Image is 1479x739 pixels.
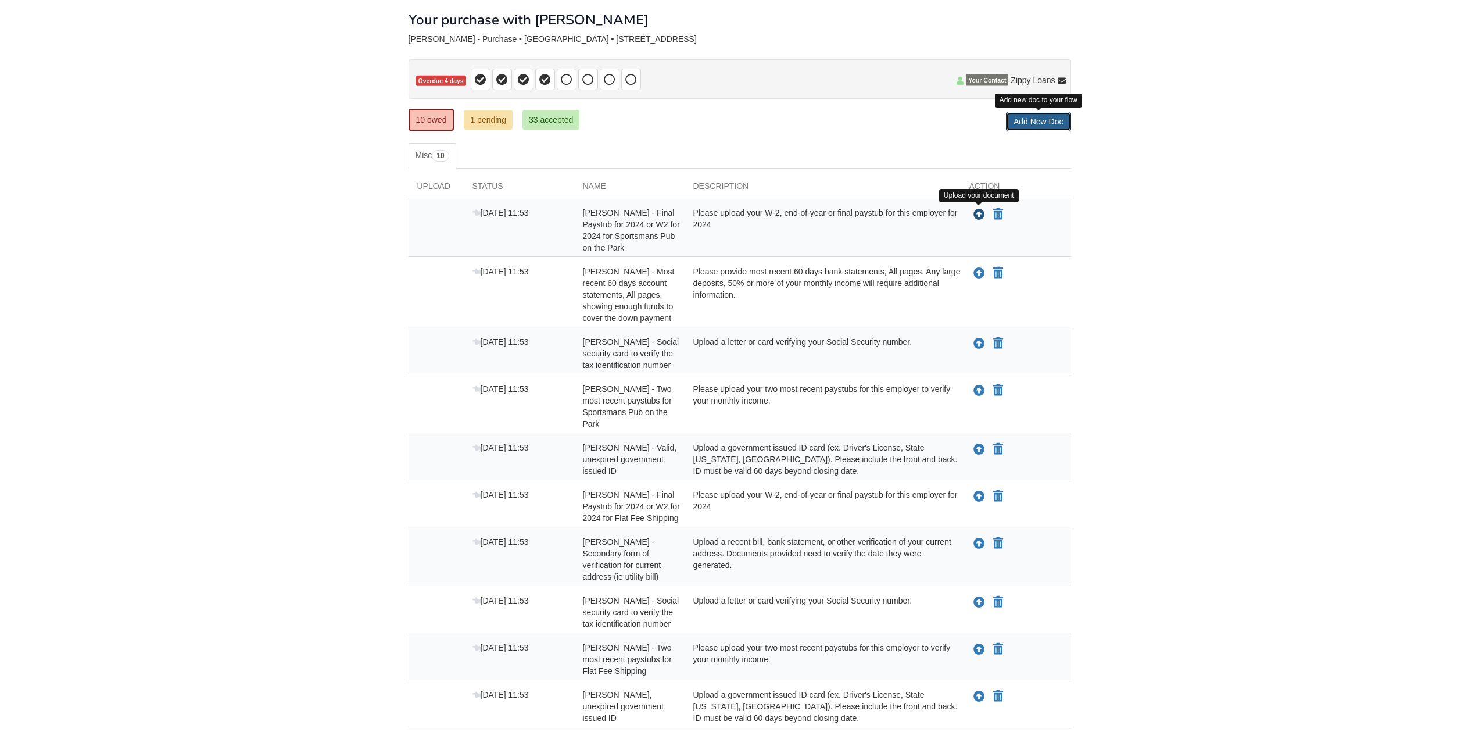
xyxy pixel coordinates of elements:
[472,596,529,605] span: [DATE] 11:53
[685,180,961,198] div: Description
[583,537,661,581] span: [PERSON_NAME] - Secondary form of verification for current address (ie utility bill)
[685,689,961,724] div: Upload a government issued ID card (ex. Driver's License, State [US_STATE], [GEOGRAPHIC_DATA]). P...
[464,180,574,198] div: Status
[992,690,1004,704] button: Declare Scott Kleinschmidt - Valid, unexpired government issued ID not applicable
[409,34,1071,44] div: [PERSON_NAME] - Purchase • [GEOGRAPHIC_DATA] • [STREET_ADDRESS]
[472,537,529,547] span: [DATE] 11:53
[1006,112,1071,131] a: Add New Doc
[409,180,464,198] div: Upload
[685,489,961,524] div: Please upload your W-2, end-of-year or final paystub for this employer for 2024
[995,94,1082,107] div: Add new doc to your flow
[972,595,986,610] button: Upload Scott Kleinschmidt - Social security card to verify the tax identification number
[939,189,1019,202] div: Upload your document
[583,596,679,629] span: [PERSON_NAME] - Social security card to verify the tax identification number
[992,384,1004,398] button: Declare Lynaya McIntosh - Two most recent paystubs for Sportsmans Pub on the Park not applicable
[574,180,685,198] div: Name
[972,489,986,504] button: Upload Scott Kleinschmidt - Final Paystub for 2024 or W2 for 2024 for Flat Fee Shipping
[409,109,454,131] a: 10 owed
[416,76,466,87] span: Overdue 4 days
[583,337,679,370] span: [PERSON_NAME] - Social security card to verify the tax identification number
[972,336,986,351] button: Upload Lynaya McIntosh - Social security card to verify the tax identification number
[522,110,579,130] a: 33 accepted
[992,208,1004,222] button: Declare Lynaya McIntosh - Final Paystub for 2024 or W2 for 2024 for Sportsmans Pub on the Park no...
[992,442,1004,456] button: Declare Lynaya McIntosh - Valid, unexpired government issued ID not applicable
[972,642,986,657] button: Upload Scott Kleinschmidt - Two most recent paystubs for Flat Fee Shipping
[472,690,529,699] span: [DATE] 11:53
[685,595,961,630] div: Upload a letter or card verifying your Social Security number.
[685,642,961,677] div: Please upload your two most recent paystubs for this employer to verify your monthly income.
[972,383,986,398] button: Upload Lynaya McIntosh - Two most recent paystubs for Sportsmans Pub on the Park
[583,690,664,723] span: [PERSON_NAME], unexpired government issued ID
[432,150,449,162] span: 10
[992,537,1004,551] button: Declare Scott Kleinschmidt - Secondary form of verification for current address (ie utility bill)...
[992,266,1004,280] button: Declare Lynaya McIntosh - Most recent 60 days account statements, All pages, showing enough funds...
[685,383,961,430] div: Please upload your two most recent paystubs for this employer to verify your monthly income.
[472,443,529,452] span: [DATE] 11:53
[472,643,529,652] span: [DATE] 11:53
[583,384,672,429] span: [PERSON_NAME] - Two most recent paystubs for Sportsmans Pub on the Park
[685,442,961,477] div: Upload a government issued ID card (ex. Driver's License, State [US_STATE], [GEOGRAPHIC_DATA]). P...
[972,442,986,457] button: Upload Lynaya McIntosh - Valid, unexpired government issued ID
[992,595,1004,609] button: Declare Scott Kleinschmidt - Social security card to verify the tax identification number not app...
[464,110,513,130] a: 1 pending
[685,336,961,371] div: Upload a letter or card verifying your Social Security number.
[1011,74,1055,86] span: Zippy Loans
[992,337,1004,351] button: Declare Lynaya McIntosh - Social security card to verify the tax identification number not applic...
[472,490,529,499] span: [DATE] 11:53
[685,536,961,583] div: Upload a recent bill, bank statement, or other verification of your current address. Documents pr...
[972,266,986,281] button: Upload Lynaya McIntosh - Most recent 60 days account statements, All pages, showing enough funds ...
[583,443,677,476] span: [PERSON_NAME] - Valid, unexpired government issued ID
[472,267,529,276] span: [DATE] 11:53
[685,266,961,324] div: Please provide most recent 60 days bank statements, All pages. Any large deposits, 50% or more of...
[409,12,649,27] h1: Your purchase with [PERSON_NAME]
[472,208,529,217] span: [DATE] 11:53
[472,337,529,347] span: [DATE] 11:53
[583,267,675,323] span: [PERSON_NAME] - Most recent 60 days account statements, All pages, showing enough funds to cover ...
[583,208,680,252] span: [PERSON_NAME] - Final Paystub for 2024 or W2 for 2024 for Sportsmans Pub on the Park
[409,143,456,169] a: Misc
[992,642,1004,656] button: Declare Scott Kleinschmidt - Two most recent paystubs for Flat Fee Shipping not applicable
[583,490,680,523] span: [PERSON_NAME] - Final Paystub for 2024 or W2 for 2024 for Flat Fee Shipping
[972,689,986,704] button: Upload Scott Kleinschmidt - Valid, unexpired government issued ID
[972,207,986,222] button: Upload Lynaya McIntosh - Final Paystub for 2024 or W2 for 2024 for Sportsmans Pub on the Park
[472,384,529,394] span: [DATE] 11:53
[972,536,986,551] button: Upload Scott Kleinschmidt - Secondary form of verification for current address (ie utility bill)
[685,207,961,254] div: Please upload your W-2, end-of-year or final paystub for this employer for 2024
[966,74,1008,86] span: Your Contact
[992,490,1004,504] button: Declare Scott Kleinschmidt - Final Paystub for 2024 or W2 for 2024 for Flat Fee Shipping not appl...
[583,643,672,676] span: [PERSON_NAME] - Two most recent paystubs for Flat Fee Shipping
[961,180,1071,198] div: Action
